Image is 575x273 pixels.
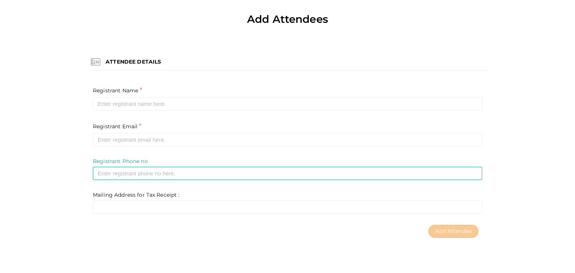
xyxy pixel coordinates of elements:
[435,228,472,234] span: Add Attendee
[247,11,328,28] label: Add Attendees
[93,87,138,94] span: Registrant Name
[93,123,137,130] span: Registrant Email
[93,158,148,165] span: Registrant Phone no
[93,97,482,110] input: Enter registrant name here.
[91,57,100,67] img: id-card.png
[428,225,478,238] button: Add Attendee
[106,58,161,65] label: ATTENDEE DETAILS
[93,191,180,199] label: Mailing Address for Tax Receipt :
[93,133,482,146] input: Enter registrant email here.
[93,167,482,180] input: Please enter your mobile number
